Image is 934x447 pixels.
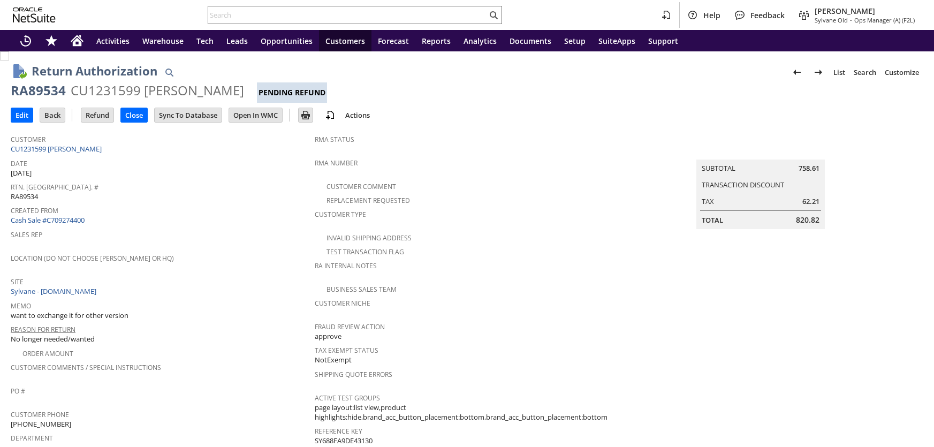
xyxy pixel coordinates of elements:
span: Support [648,36,678,46]
a: Leads [220,30,254,51]
svg: Home [71,34,83,47]
input: Refund [81,108,113,122]
img: add-record.svg [324,109,337,122]
a: Actions [341,110,374,120]
input: Print [299,108,313,122]
a: Subtotal [702,163,735,173]
a: Department [11,434,53,443]
a: Customer Niche [315,299,370,308]
span: Help [703,10,720,20]
a: Replacement Requested [326,196,410,205]
a: Memo [11,301,31,310]
span: Setup [564,36,586,46]
a: Activities [90,30,136,51]
span: Reports [422,36,451,46]
a: Setup [558,30,592,51]
img: Quick Find [163,66,176,79]
span: NotExempt [315,355,352,365]
a: Sales Rep [11,230,42,239]
span: Forecast [378,36,409,46]
a: Customer [11,135,45,144]
a: Business Sales Team [326,285,397,294]
a: PO # [11,387,25,396]
div: RA89534 [11,82,66,99]
a: Support [642,30,685,51]
a: Customer Phone [11,410,69,419]
a: Tech [190,30,220,51]
input: Search [208,9,487,21]
a: Order Amount [22,349,73,358]
a: Reference Key [315,427,362,436]
a: Home [64,30,90,51]
a: Location (Do Not Choose [PERSON_NAME] or HQ) [11,254,174,263]
a: CU1231599 [PERSON_NAME] [11,144,104,154]
a: Documents [503,30,558,51]
a: Forecast [371,30,415,51]
a: Tax [702,196,714,206]
a: Warehouse [136,30,190,51]
span: Sylvane Old [815,16,848,24]
a: Recent Records [13,30,39,51]
a: Total [702,215,723,225]
span: 62.21 [802,196,819,207]
a: Active Test Groups [315,393,380,403]
div: Pending Refund [257,82,327,103]
span: approve [315,331,341,342]
a: Shipping Quote Errors [315,370,392,379]
div: CU1231599 [PERSON_NAME] [71,82,244,99]
a: SuiteApps [592,30,642,51]
caption: Summary [696,142,825,160]
a: Site [11,277,24,286]
span: No longer needed/wanted [11,334,95,344]
a: Customize [880,64,923,81]
a: Analytics [457,30,503,51]
svg: Search [487,9,500,21]
a: Opportunities [254,30,319,51]
a: Reason For Return [11,325,75,334]
input: Open In WMC [229,108,282,122]
span: [DATE] [11,168,32,178]
a: Date [11,159,27,168]
a: Customer Type [315,210,366,219]
span: Tech [196,36,214,46]
span: Activities [96,36,130,46]
span: SuiteApps [598,36,635,46]
a: Invalid Shipping Address [326,233,412,243]
a: Transaction Discount [702,180,784,190]
a: Reports [415,30,457,51]
span: Opportunities [261,36,313,46]
input: Back [40,108,65,122]
a: List [829,64,849,81]
a: Search [849,64,880,81]
a: Test Transaction Flag [326,247,404,256]
a: RA Internal Notes [315,261,377,270]
a: RMA Status [315,135,354,144]
span: Documents [510,36,551,46]
a: Sylvane - [DOMAIN_NAME] [11,286,99,296]
span: page layout:list view,product highlights:hide,brand_acc_button_placement:bottom,brand_acc_button_... [315,403,613,422]
span: [PERSON_NAME] [815,6,915,16]
a: Fraud Review Action [315,322,385,331]
span: Ops Manager (A) (F2L) [854,16,915,24]
h1: Return Authorization [32,62,157,80]
span: Feedback [750,10,785,20]
svg: Shortcuts [45,34,58,47]
input: Sync To Database [155,108,222,122]
input: Edit [11,108,33,122]
img: Print [299,109,312,122]
a: Customer Comment [326,182,396,191]
svg: logo [13,7,56,22]
span: 820.82 [796,215,819,225]
input: Close [121,108,147,122]
a: Cash Sale #C709274400 [11,215,85,225]
img: Next [812,66,825,79]
a: Customers [319,30,371,51]
span: Customers [325,36,365,46]
a: Tax Exempt Status [315,346,378,355]
a: Created From [11,206,58,215]
span: SY688FA9DE43130 [315,436,373,446]
svg: Recent Records [19,34,32,47]
span: [PHONE_NUMBER] [11,419,71,429]
span: - [850,16,852,24]
span: want to exchange it for other version [11,310,128,321]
